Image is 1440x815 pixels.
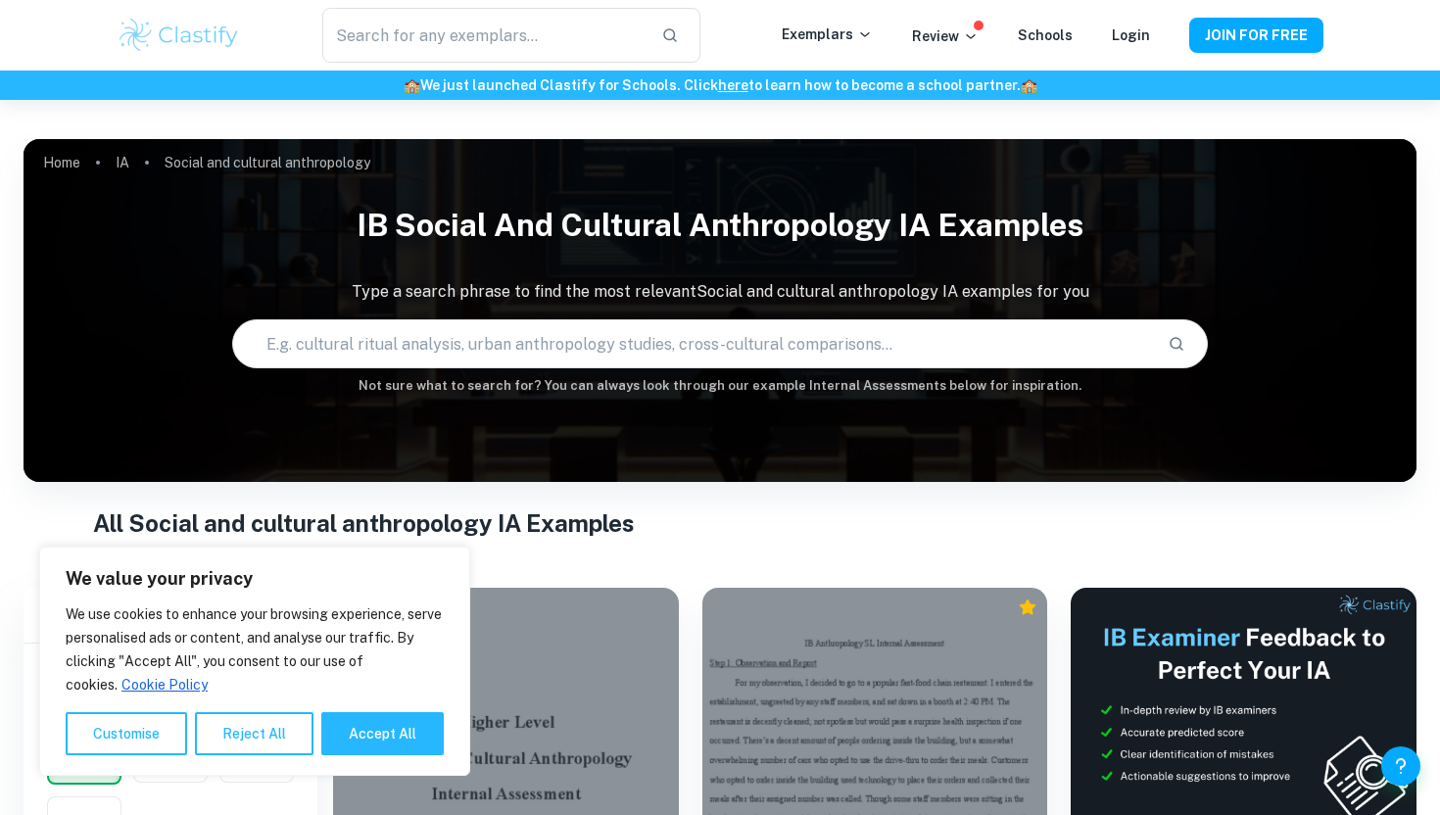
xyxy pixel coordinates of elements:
[66,567,444,591] p: We value your privacy
[1018,598,1037,617] div: Premium
[43,149,80,176] a: Home
[782,24,873,45] p: Exemplars
[718,77,748,93] a: here
[116,149,129,176] a: IA
[66,712,187,755] button: Customise
[321,712,444,755] button: Accept All
[66,602,444,696] p: We use cookies to enhance your browsing experience, serve personalised ads or content, and analys...
[24,194,1416,257] h1: IB Social and cultural anthropology IA examples
[93,505,1347,541] h1: All Social and cultural anthropology IA Examples
[1018,27,1073,43] a: Schools
[404,77,420,93] span: 🏫
[4,74,1436,96] h6: We just launched Clastify for Schools. Click to learn how to become a school partner.
[1021,77,1037,93] span: 🏫
[1189,18,1323,53] button: JOIN FOR FREE
[1381,746,1420,786] button: Help and Feedback
[24,280,1416,304] p: Type a search phrase to find the most relevant Social and cultural anthropology IA examples for you
[912,25,979,47] p: Review
[165,152,370,173] p: Social and cultural anthropology
[120,676,209,694] a: Cookie Policy
[1112,27,1150,43] a: Login
[1160,327,1193,360] button: Search
[322,8,646,63] input: Search for any exemplars...
[24,376,1416,396] h6: Not sure what to search for? You can always look through our example Internal Assessments below f...
[24,588,317,643] h6: Filter exemplars
[233,316,1151,371] input: E.g. cultural ritual analysis, urban anthropology studies, cross-cultural comparisons...
[39,547,470,776] div: We value your privacy
[195,712,313,755] button: Reject All
[117,16,241,55] img: Clastify logo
